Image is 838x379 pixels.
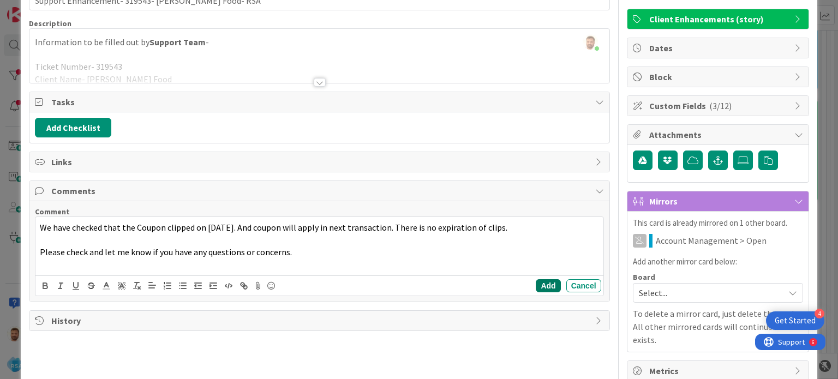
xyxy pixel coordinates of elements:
span: Mirrors [649,195,789,208]
button: Add [536,279,560,292]
span: Comment [35,207,70,216]
span: Client Enhancements (story) [649,13,789,26]
div: Get Started [775,315,816,326]
span: History [51,314,589,327]
span: Support [23,2,50,15]
div: 6 [57,4,59,13]
button: Add Checklist [35,118,111,137]
span: Account Management > Open [656,234,767,247]
span: We have checked that the Coupon clipped on [DATE]. And coupon will apply in next transaction. The... [40,222,507,233]
span: Tasks [51,95,589,109]
span: Dates [649,41,789,55]
p: Information to be filled out by - [35,36,603,49]
span: Please check and let me know if you have any questions or concerns. [40,246,292,257]
div: Open Get Started checklist, remaining modules: 4 [766,311,824,330]
span: ( 3/12 ) [709,100,732,111]
p: To delete a mirror card, just delete the card. All other mirrored cards will continue to exists. [633,307,803,346]
span: Select... [639,285,779,300]
span: Custom Fields [649,99,789,112]
button: Cancel [566,279,601,292]
span: Description [29,19,71,28]
span: Board [633,273,655,281]
p: Add another mirror card below: [633,256,803,268]
span: Metrics [649,364,789,377]
img: XQnMoIyljuWWkMzYLB6n4fjicomZFlZU.png [583,34,598,50]
p: This card is already mirrored on 1 other board. [633,217,803,230]
strong: Support Team [149,37,206,47]
span: Links [51,155,589,169]
span: Block [649,70,789,83]
span: Comments [51,184,589,197]
span: Attachments [649,128,789,141]
div: 4 [815,309,824,318]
